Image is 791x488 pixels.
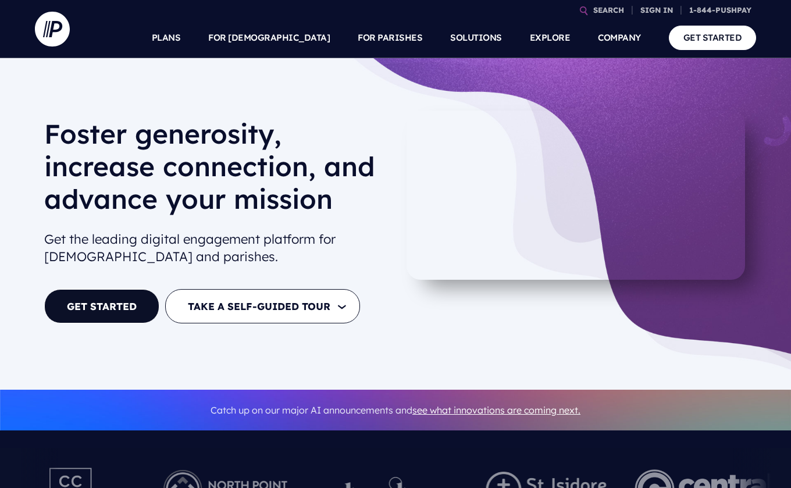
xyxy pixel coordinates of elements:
[530,17,571,58] a: EXPLORE
[44,397,747,423] p: Catch up on our major AI announcements and
[165,289,360,323] button: TAKE A SELF-GUIDED TOUR
[208,17,330,58] a: FOR [DEMOGRAPHIC_DATA]
[152,17,181,58] a: PLANS
[450,17,502,58] a: SOLUTIONS
[669,26,757,49] a: GET STARTED
[44,289,159,323] a: GET STARTED
[44,117,386,225] h1: Foster generosity, increase connection, and advance your mission
[598,17,641,58] a: COMPANY
[358,17,422,58] a: FOR PARISHES
[44,226,386,271] h2: Get the leading digital engagement platform for [DEMOGRAPHIC_DATA] and parishes.
[412,404,580,416] a: see what innovations are coming next.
